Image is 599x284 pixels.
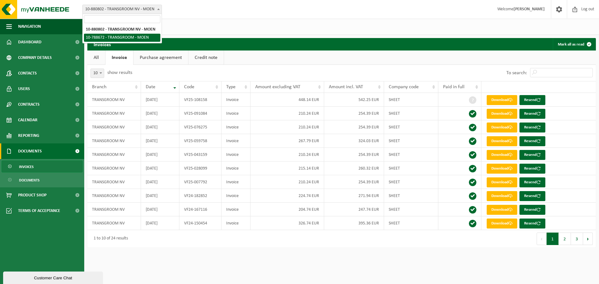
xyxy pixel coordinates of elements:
[487,95,517,105] a: Download
[389,221,400,226] font: SHEET
[92,139,125,143] font: TRANSGROOM NV
[226,207,239,212] font: Invoice
[226,98,239,102] font: Invoice
[184,84,194,89] font: Code
[146,125,158,130] font: [DATE]
[299,180,319,185] font: 210.24 EUR
[94,42,111,47] font: Invoices
[389,139,400,143] font: SHEET
[389,152,400,157] font: SHEET
[299,166,319,171] font: 215.14 EUR
[389,98,400,102] font: SHEET
[184,207,207,212] font: VF24-167116
[358,125,379,130] font: 254.39 EUR
[146,180,158,185] font: [DATE]
[491,208,509,212] font: Download
[2,174,83,186] a: Documents
[329,84,363,89] font: Amount incl. VAT
[487,164,517,174] a: Download
[583,233,593,245] button: Next
[524,180,537,184] font: Resend
[91,69,104,78] span: 10
[389,125,400,130] font: SHEET
[299,194,319,198] font: 224.74 EUR
[92,194,125,198] font: TRANSGROOM NV
[491,112,509,116] font: Download
[358,98,379,102] font: 542.25 EUR
[2,161,83,172] a: Invoices
[112,55,127,60] font: Invoice
[487,150,517,160] a: Download
[146,98,158,102] font: [DATE]
[524,166,537,171] font: Resend
[358,207,379,212] font: 247.74 EUR
[226,166,239,171] font: Invoice
[547,233,559,245] button: 1
[226,111,239,116] font: Invoice
[299,98,319,102] font: 448.14 EUR
[146,221,158,226] font: [DATE]
[255,84,300,89] font: Amount excluding VAT
[491,125,509,129] font: Download
[389,111,400,116] font: SHEET
[524,194,537,198] font: Resend
[491,98,509,102] font: Download
[94,55,99,60] font: All
[18,102,40,107] font: Contracts
[226,221,239,226] font: Invoice
[184,98,207,102] font: VF25-108158
[226,180,239,185] font: Invoice
[487,177,517,187] a: Download
[146,84,155,89] font: Date
[184,139,207,143] font: VF25-059758
[19,165,34,169] font: Invoices
[18,71,37,76] font: Contacts
[18,209,60,213] font: Terms of acceptance
[524,112,537,116] font: Resend
[497,7,514,12] font: Welcome
[146,139,158,143] font: [DATE]
[506,70,527,75] font: To search:
[226,125,239,130] font: Invoice
[18,40,41,45] font: Dashboard
[19,179,40,182] font: Documents
[92,152,125,157] font: TRANSGROOM NV
[358,111,379,116] font: 254.39 EUR
[92,166,125,171] font: TRANSGROOM NV
[358,180,379,185] font: 254.39 EUR
[299,207,319,212] font: 204.74 EUR
[491,194,509,198] font: Download
[184,152,207,157] font: VF25-043159
[491,221,509,225] font: Download
[92,111,125,116] font: TRANSGROOM NV
[3,270,104,284] iframe: chat widget
[146,207,158,212] font: [DATE]
[146,111,158,116] font: [DATE]
[184,180,207,185] font: VF25-007792
[299,139,319,143] font: 267.79 EUR
[184,125,207,130] font: VF25-076275
[519,109,545,119] button: Resend
[107,70,132,75] font: show results
[299,111,319,116] font: 210.24 EUR
[559,233,571,245] button: 2
[389,84,419,89] font: Company code
[358,166,379,171] font: 260.32 EUR
[487,136,517,146] a: Download
[389,180,400,185] font: SHEET
[491,153,509,157] font: Download
[140,55,182,60] font: Purchase agreement
[519,123,545,132] button: Resend
[487,205,517,215] a: Download
[18,149,42,154] font: Documents
[519,205,545,215] button: Resend
[491,166,509,171] font: Download
[94,236,128,241] font: 1 to 10 of 24 results
[519,164,545,174] button: Resend
[83,5,162,14] span: 10-880802 - TRANSGROOM NV - MOEN
[519,150,545,160] button: Resend
[82,5,162,14] span: 10-880802 - TRANSGROOM NV - MOEN
[18,55,52,60] font: Company details
[226,139,239,143] font: Invoice
[524,125,537,129] font: Resend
